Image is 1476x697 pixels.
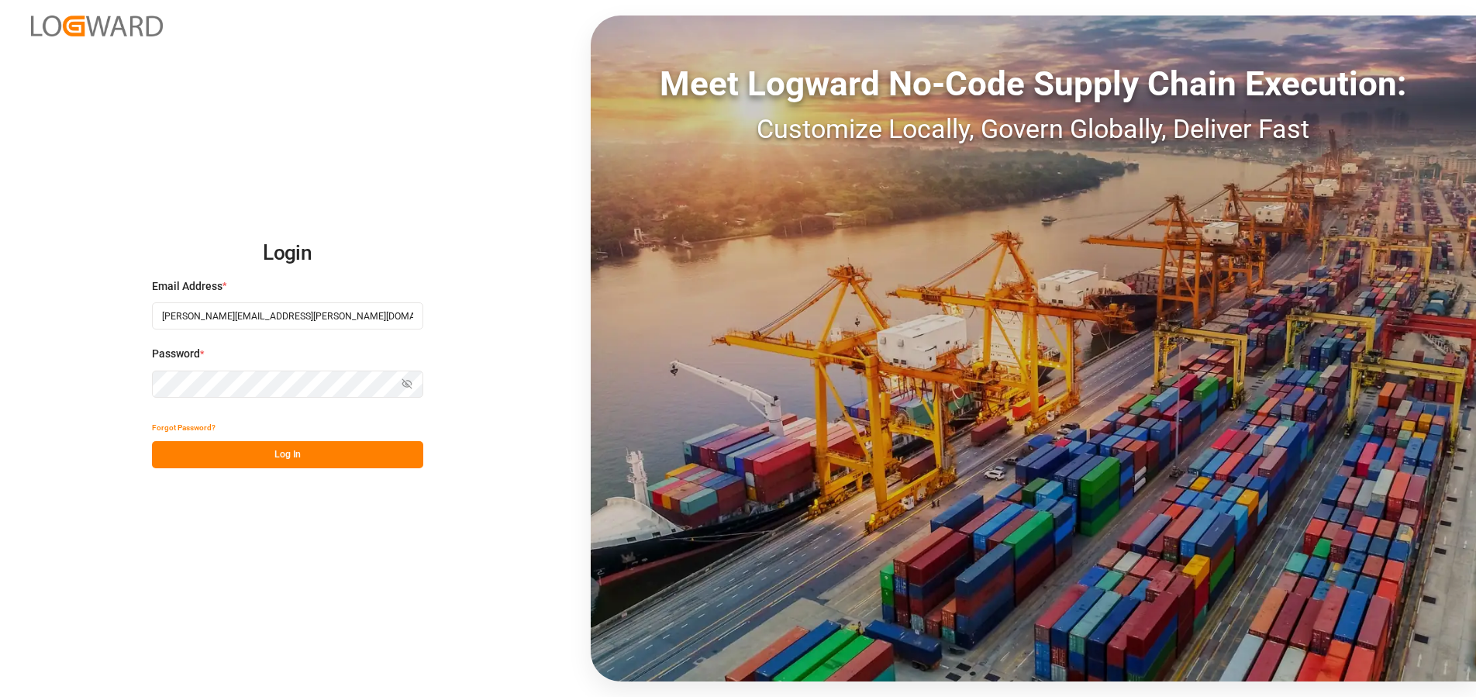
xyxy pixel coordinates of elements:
button: Forgot Password? [152,414,216,441]
span: Password [152,346,200,362]
div: Customize Locally, Govern Globally, Deliver Fast [591,109,1476,149]
button: Log In [152,441,423,468]
div: Meet Logward No-Code Supply Chain Execution: [591,58,1476,109]
h2: Login [152,229,423,278]
span: Email Address [152,278,222,295]
input: Enter your email [152,302,423,330]
img: Logward_new_orange.png [31,16,163,36]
